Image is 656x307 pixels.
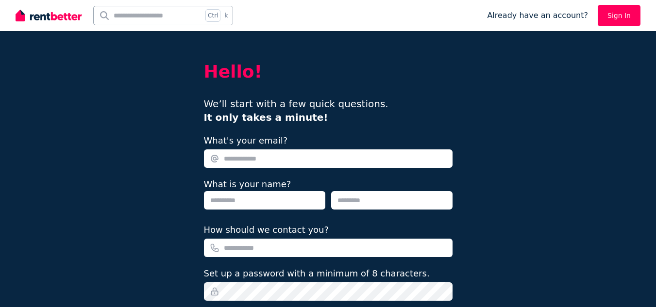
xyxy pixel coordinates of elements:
[598,5,640,26] a: Sign In
[204,98,388,123] span: We’ll start with a few quick questions.
[224,12,228,19] span: k
[16,8,82,23] img: RentBetter
[204,267,430,280] label: Set up a password with a minimum of 8 characters.
[204,179,291,189] label: What is your name?
[204,62,453,81] h2: Hello!
[204,223,329,237] label: How should we contact you?
[204,134,288,147] label: What's your email?
[204,112,328,123] b: It only takes a minute!
[487,10,588,21] span: Already have an account?
[205,9,220,22] span: Ctrl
